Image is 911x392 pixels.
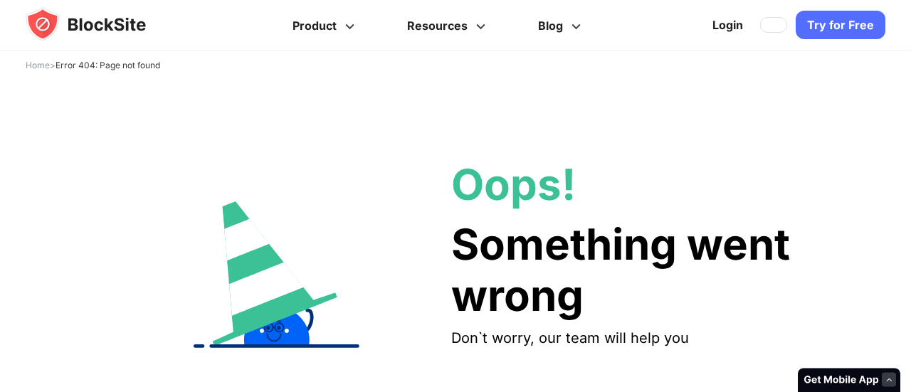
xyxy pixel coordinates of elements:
span: > [26,60,160,70]
div: Don`t worry, our team will help you [451,329,790,346]
img: blocksite-icon.5d769676.svg [26,7,174,41]
a: Login [704,9,752,43]
a: Home [26,60,50,70]
text: Something went wrong [451,218,790,321]
a: Try for Free [796,11,885,40]
div: Oops! [451,159,790,210]
span: Error 404: Page not found [56,60,160,70]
